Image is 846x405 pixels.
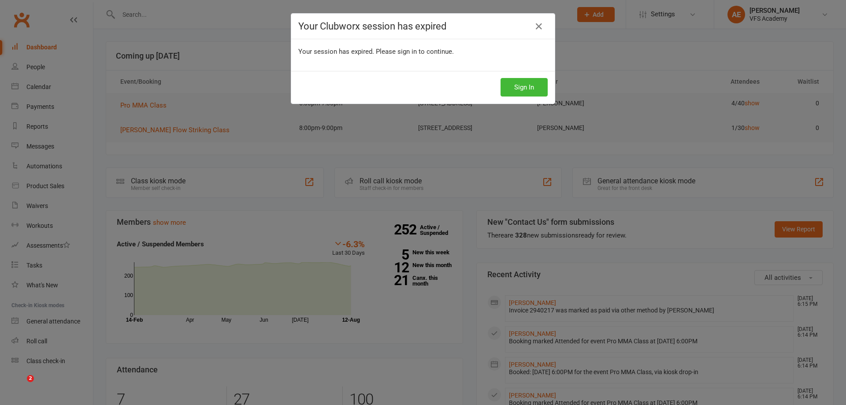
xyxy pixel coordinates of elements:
[9,375,30,396] iframe: Intercom live chat
[532,19,546,33] a: Close
[501,78,548,97] button: Sign In
[298,21,548,32] h4: Your Clubworx session has expired
[298,48,454,56] span: Your session has expired. Please sign in to continue.
[27,375,34,382] span: 2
